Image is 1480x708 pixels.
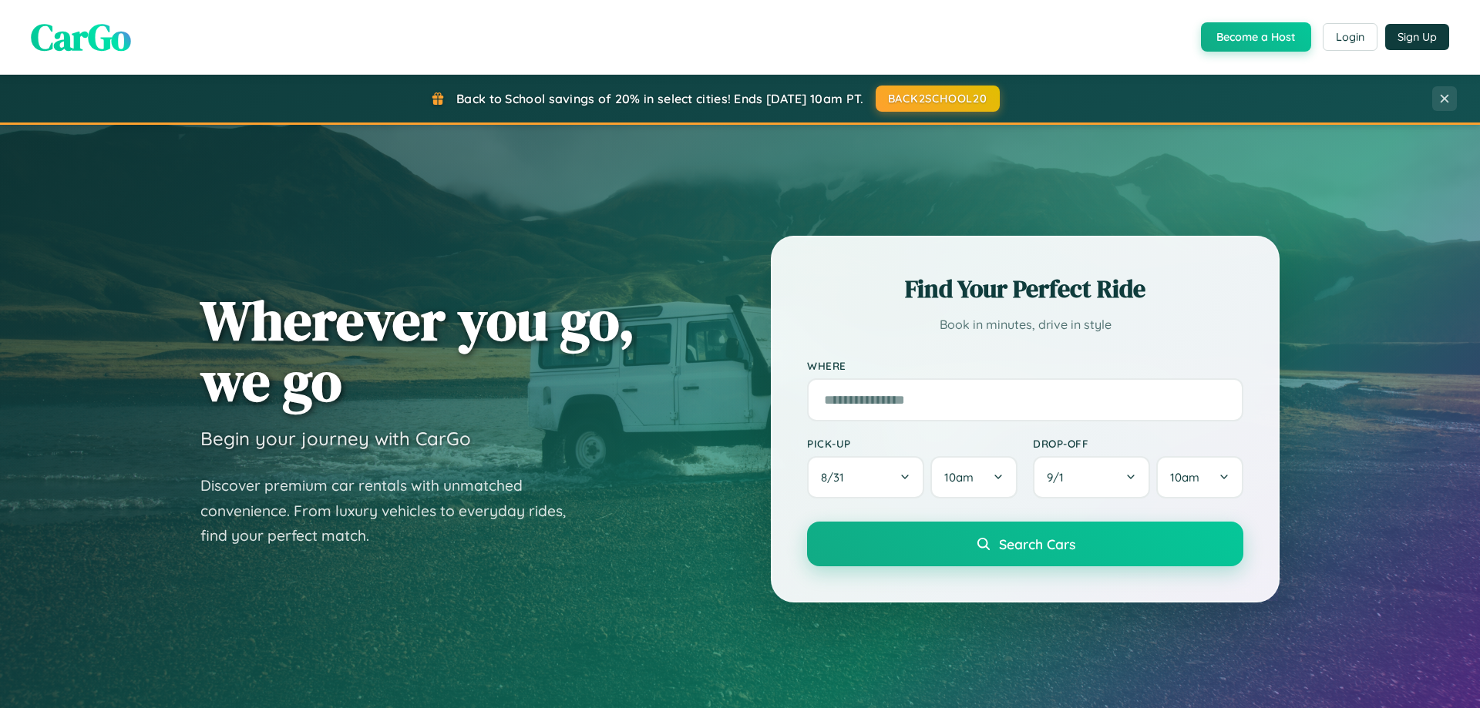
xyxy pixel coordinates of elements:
span: Back to School savings of 20% in select cities! Ends [DATE] 10am PT. [456,91,863,106]
button: Become a Host [1201,22,1311,52]
span: CarGo [31,12,131,62]
span: Search Cars [999,535,1075,552]
span: 10am [1170,470,1199,485]
span: 10am [944,470,974,485]
button: 10am [1156,456,1243,498]
label: Pick-up [807,437,1017,450]
button: Search Cars [807,522,1243,566]
span: 9 / 1 [1047,470,1071,485]
p: Discover premium car rentals with unmatched convenience. From luxury vehicles to everyday rides, ... [200,473,586,549]
p: Book in minutes, drive in style [807,314,1243,336]
h1: Wherever you go, we go [200,290,635,411]
button: Sign Up [1385,24,1449,50]
label: Where [807,359,1243,372]
button: 8/31 [807,456,924,498]
button: 9/1 [1033,456,1150,498]
button: BACK2SCHOOL20 [876,86,1000,112]
button: Login [1323,23,1377,51]
label: Drop-off [1033,437,1243,450]
h2: Find Your Perfect Ride [807,272,1243,306]
h3: Begin your journey with CarGo [200,427,471,450]
button: 10am [930,456,1017,498]
span: 8 / 31 [821,470,852,485]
